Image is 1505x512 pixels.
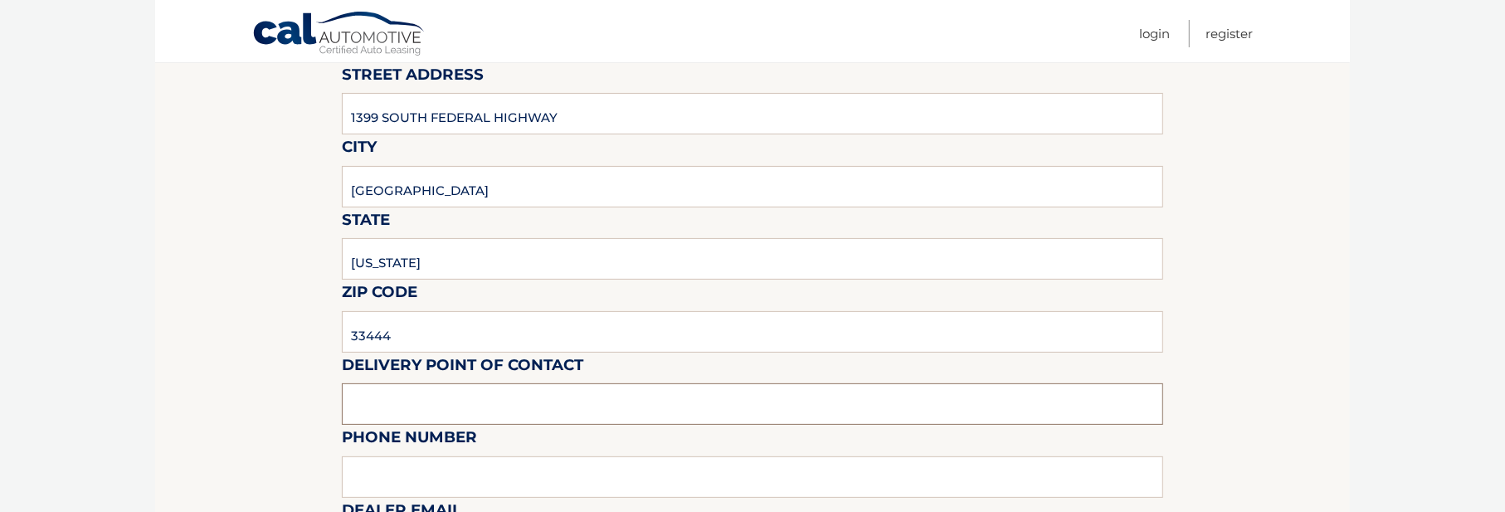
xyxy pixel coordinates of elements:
[342,280,417,310] label: Zip Code
[342,62,484,93] label: Street Address
[342,425,477,456] label: Phone Number
[1139,20,1170,47] a: Login
[1205,20,1253,47] a: Register
[342,353,583,383] label: Delivery Point of Contact
[252,11,426,59] a: Cal Automotive
[342,207,390,238] label: State
[342,134,377,165] label: City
